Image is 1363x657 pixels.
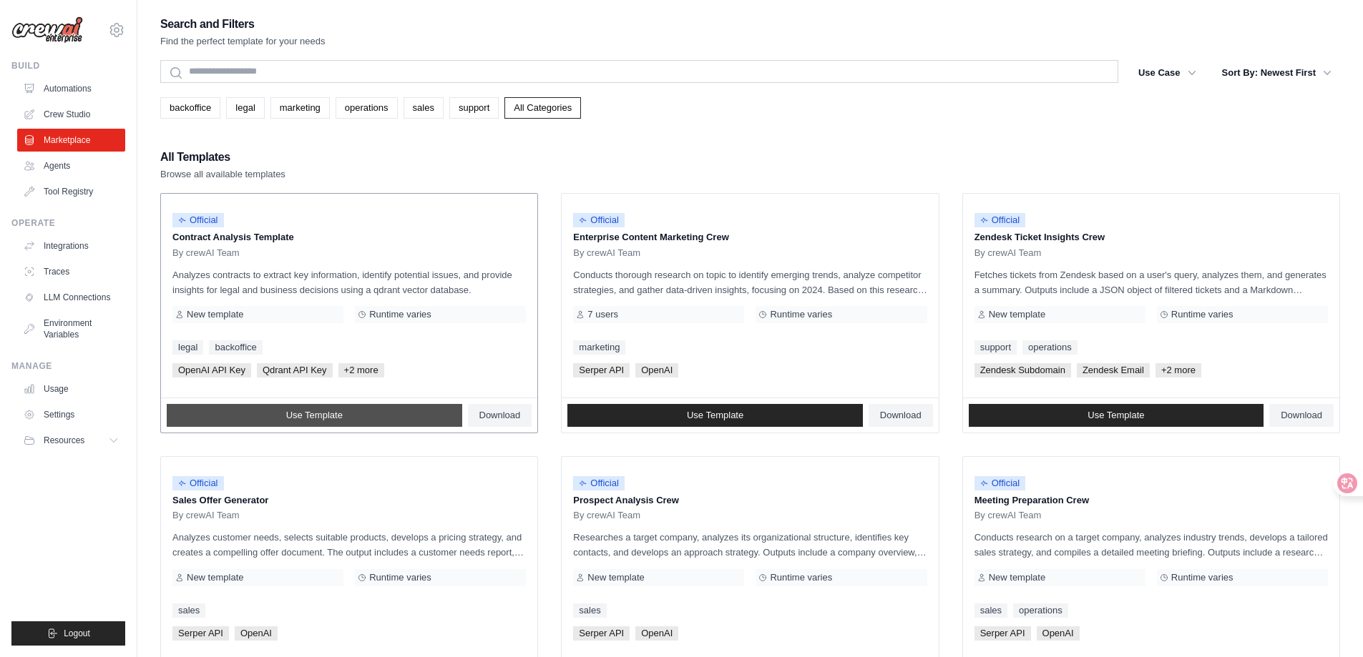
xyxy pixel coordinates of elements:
[160,147,285,167] h2: All Templates
[11,60,125,71] div: Build
[1281,410,1322,421] span: Download
[479,410,521,421] span: Download
[338,363,384,377] span: +2 more
[449,97,499,119] a: support
[1171,309,1233,320] span: Runtime varies
[1077,363,1150,377] span: Zendesk Email
[235,626,278,641] span: OpenAI
[1013,603,1068,618] a: operations
[369,572,431,583] span: Runtime varies
[336,97,398,119] a: operations
[17,154,125,177] a: Agents
[17,180,125,203] a: Tool Registry
[573,476,625,490] span: Official
[160,167,285,182] p: Browse all available templates
[160,34,326,49] p: Find the perfect template for your needs
[989,572,1045,583] span: New template
[270,97,330,119] a: marketing
[974,340,1017,355] a: support
[974,213,1026,227] span: Official
[573,530,927,560] p: Researches a target company, analyzes its organizational structure, identifies key contacts, and ...
[974,603,1007,618] a: sales
[257,363,333,377] span: Qdrant API Key
[17,312,125,346] a: Environment Variables
[286,410,343,421] span: Use Template
[1156,363,1201,377] span: +2 more
[974,230,1328,244] p: Zendesk Ticket Insights Crew
[974,476,1026,490] span: Official
[1088,410,1144,421] span: Use Template
[974,363,1071,377] span: Zendesk Subdomain
[974,493,1328,508] p: Meeting Preparation Crew
[172,530,526,560] p: Analyzes customer needs, selects suitable products, develops a pricing strategy, and creates a co...
[17,103,125,126] a: Crew Studio
[369,309,431,320] span: Runtime varies
[172,230,526,244] p: Contract Analysis Template
[468,404,532,427] a: Download
[635,626,678,641] span: OpenAI
[770,572,832,583] span: Runtime varies
[172,213,224,227] span: Official
[869,404,933,427] a: Download
[172,493,526,508] p: Sales Offer Generator
[974,247,1042,259] span: By crewAI Team
[573,230,927,244] p: Enterprise Content Marketing Crew
[573,267,927,297] p: Conducts thorough research on topic to identify emerging trends, analyze competitor strategies, a...
[1037,626,1080,641] span: OpenAI
[573,213,625,227] span: Official
[17,77,125,100] a: Automations
[974,530,1328,560] p: Conducts research on a target company, analyzes industry trends, develops a tailored sales strate...
[187,572,243,583] span: New template
[172,626,229,641] span: Serper API
[573,363,630,377] span: Serper API
[1269,404,1334,427] a: Download
[1022,340,1078,355] a: operations
[172,603,205,618] a: sales
[17,129,125,152] a: Marketplace
[172,476,224,490] span: Official
[770,309,832,320] span: Runtime varies
[573,340,625,355] a: marketing
[11,360,125,372] div: Manage
[44,435,84,446] span: Resources
[567,404,863,427] a: Use Template
[11,217,125,229] div: Operate
[635,363,678,377] span: OpenAI
[687,410,743,421] span: Use Template
[1130,60,1205,86] button: Use Case
[587,572,644,583] span: New template
[172,340,203,355] a: legal
[160,14,326,34] h2: Search and Filters
[64,628,90,639] span: Logout
[167,404,462,427] a: Use Template
[172,247,240,259] span: By crewAI Team
[573,493,927,508] p: Prospect Analysis Crew
[17,260,125,283] a: Traces
[573,603,606,618] a: sales
[17,403,125,426] a: Settings
[974,510,1042,521] span: By crewAI Team
[172,510,240,521] span: By crewAI Team
[880,410,922,421] span: Download
[17,377,125,400] a: Usage
[573,247,640,259] span: By crewAI Team
[587,309,618,320] span: 7 users
[404,97,444,119] a: sales
[974,626,1031,641] span: Serper API
[1213,60,1340,86] button: Sort By: Newest First
[209,340,262,355] a: backoffice
[187,309,243,320] span: New template
[172,267,526,297] p: Analyzes contracts to extract key information, identify potential issues, and provide insights fo...
[573,626,630,641] span: Serper API
[989,309,1045,320] span: New template
[17,234,125,257] a: Integrations
[17,286,125,309] a: LLM Connections
[969,404,1264,427] a: Use Template
[160,97,220,119] a: backoffice
[11,621,125,646] button: Logout
[573,510,640,521] span: By crewAI Team
[11,16,83,44] img: Logo
[17,429,125,452] button: Resources
[226,97,264,119] a: legal
[504,97,581,119] a: All Categories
